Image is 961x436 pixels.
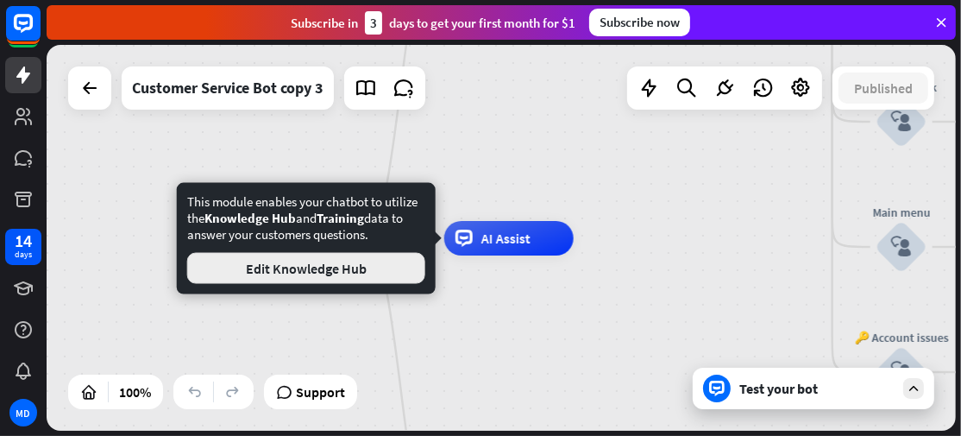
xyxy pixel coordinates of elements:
div: 14 [15,233,32,249]
button: Edit Knowledge Hub [187,253,425,284]
div: Customer Service Bot copy 3 [132,66,323,110]
span: Knowledge Hub [204,210,296,226]
div: Subscribe in days to get your first month for $1 [291,11,575,35]
div: 100% [114,378,156,406]
button: Published [839,73,928,104]
div: 🔑 Account issues [850,329,953,346]
button: Open LiveChat chat widget [14,7,66,59]
i: block_user_input [891,362,912,382]
div: Test your bot [739,380,895,397]
div: 3 [365,11,382,35]
div: This module enables your chatbot to utilize the and data to answer your customers questions. [187,193,425,284]
span: Support [296,378,345,406]
div: Main menu [850,204,953,221]
a: 14 days [5,229,41,265]
div: days [15,249,32,261]
i: block_user_input [891,237,912,257]
div: MD [9,399,37,427]
i: block_user_input [891,111,912,132]
span: Training [317,210,364,226]
div: 👋 Small talk [850,79,953,96]
span: AI Assist [481,230,531,247]
div: Subscribe now [589,9,690,36]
